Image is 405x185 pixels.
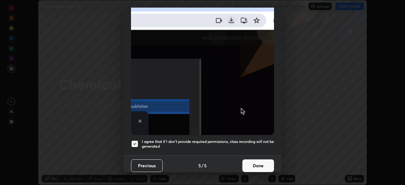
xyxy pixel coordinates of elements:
[242,159,274,172] button: Done
[202,162,203,169] h4: /
[131,159,163,172] button: Previous
[198,162,201,169] h4: 5
[142,139,274,149] h5: I agree that if I don't provide required permissions, class recording will not be generated
[204,162,207,169] h4: 5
